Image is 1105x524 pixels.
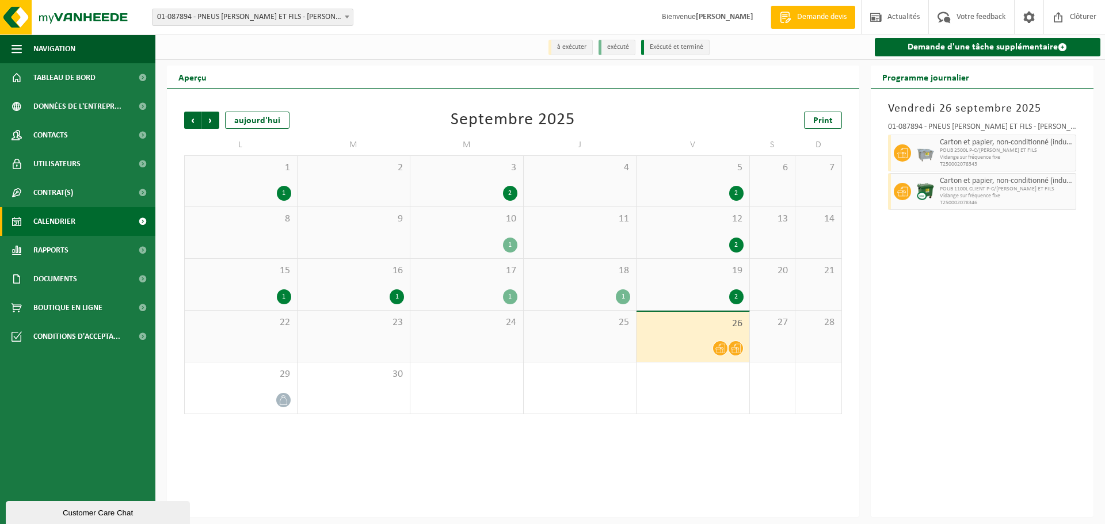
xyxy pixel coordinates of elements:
span: T250002078343 [940,161,1073,168]
span: 15 [190,265,291,277]
strong: [PERSON_NAME] [696,13,753,21]
span: 6 [756,162,790,174]
h3: Vendredi 26 septembre 2025 [888,100,1077,117]
span: Carton et papier, non-conditionné (industriel) [940,138,1073,147]
span: Contrat(s) [33,178,73,207]
span: 8 [190,213,291,225]
span: 7 [801,162,835,174]
div: 1 [503,238,517,253]
div: 1 [277,289,291,304]
span: 20 [756,265,790,277]
span: 24 [416,316,517,329]
iframe: chat widget [6,499,192,524]
td: J [524,135,637,155]
span: T250002078346 [940,200,1073,206]
div: 1 [277,186,291,201]
span: 11 [529,213,631,225]
span: Vidange sur fréquence fixe [940,154,1073,161]
div: aujourd'hui [225,112,289,129]
div: 2 [729,186,744,201]
span: Données de l'entrepr... [33,92,121,121]
span: 9 [303,213,405,225]
div: 2 [503,186,517,201]
a: Demande d'une tâche supplémentaire [875,38,1101,56]
span: 2 [303,162,405,174]
span: Rapports [33,236,68,265]
a: Print [804,112,842,129]
td: L [184,135,298,155]
span: 1 [190,162,291,174]
span: 26 [642,318,744,330]
td: V [637,135,750,155]
h2: Programme journalier [871,66,981,88]
span: 22 [190,316,291,329]
span: Conditions d'accepta... [33,322,120,351]
span: Suivant [202,112,219,129]
span: Documents [33,265,77,293]
span: 16 [303,265,405,277]
span: Boutique en ligne [33,293,102,322]
span: 17 [416,265,517,277]
span: Contacts [33,121,68,150]
a: Demande devis [771,6,855,29]
span: 28 [801,316,835,329]
span: 01-087894 - PNEUS ALBERT FERON ET FILS - VAUX-SUR-SÛRE [152,9,353,26]
div: 01-087894 - PNEUS [PERSON_NAME] ET FILS - [PERSON_NAME]-SUR-SÛRE [888,123,1077,135]
span: 14 [801,213,835,225]
td: D [795,135,841,155]
span: 4 [529,162,631,174]
span: Demande devis [794,12,849,23]
span: 10 [416,213,517,225]
span: POUB 2500L P-C/[PERSON_NAME] ET FILS [940,147,1073,154]
li: à exécuter [548,40,593,55]
span: Navigation [33,35,75,63]
td: M [410,135,524,155]
h2: Aperçu [167,66,218,88]
div: 2 [729,289,744,304]
div: Septembre 2025 [451,112,575,129]
li: Exécuté et terminé [641,40,710,55]
span: 13 [756,213,790,225]
span: Précédent [184,112,201,129]
span: 23 [303,316,405,329]
span: 3 [416,162,517,174]
span: Vidange sur fréquence fixe [940,193,1073,200]
span: 5 [642,162,744,174]
span: 12 [642,213,744,225]
div: 1 [616,289,630,304]
span: POUB 1100L CLIENT P-C/[PERSON_NAME] ET FILS [940,186,1073,193]
td: M [298,135,411,155]
span: 01-087894 - PNEUS ALBERT FERON ET FILS - VAUX-SUR-SÛRE [153,9,353,25]
div: 2 [729,238,744,253]
span: 19 [642,265,744,277]
span: 27 [756,316,790,329]
li: exécuté [599,40,635,55]
img: WB-2500-GAL-GY-01 [917,144,934,162]
span: 25 [529,316,631,329]
td: S [750,135,796,155]
span: Print [813,116,833,125]
img: WB-1100-CU [917,183,934,200]
span: 30 [303,368,405,381]
span: Tableau de bord [33,63,96,92]
div: 1 [503,289,517,304]
span: Carton et papier, non-conditionné (industriel) [940,177,1073,186]
span: Calendrier [33,207,75,236]
span: 21 [801,265,835,277]
span: 29 [190,368,291,381]
span: 18 [529,265,631,277]
span: Utilisateurs [33,150,81,178]
div: 1 [390,289,404,304]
